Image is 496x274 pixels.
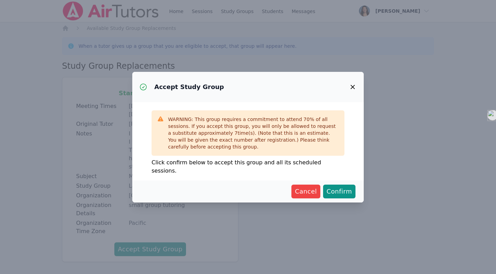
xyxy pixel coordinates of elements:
button: Confirm [323,185,355,198]
span: Confirm [327,187,352,196]
p: Click confirm below to accept this group and all its scheduled sessions. [152,158,344,175]
button: Cancel [291,185,320,198]
h3: Accept Study Group [154,83,224,91]
span: Cancel [295,187,317,196]
div: WARNING: This group requires a commitment to attend 70 % of all sessions. If you accept this grou... [168,116,339,150]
